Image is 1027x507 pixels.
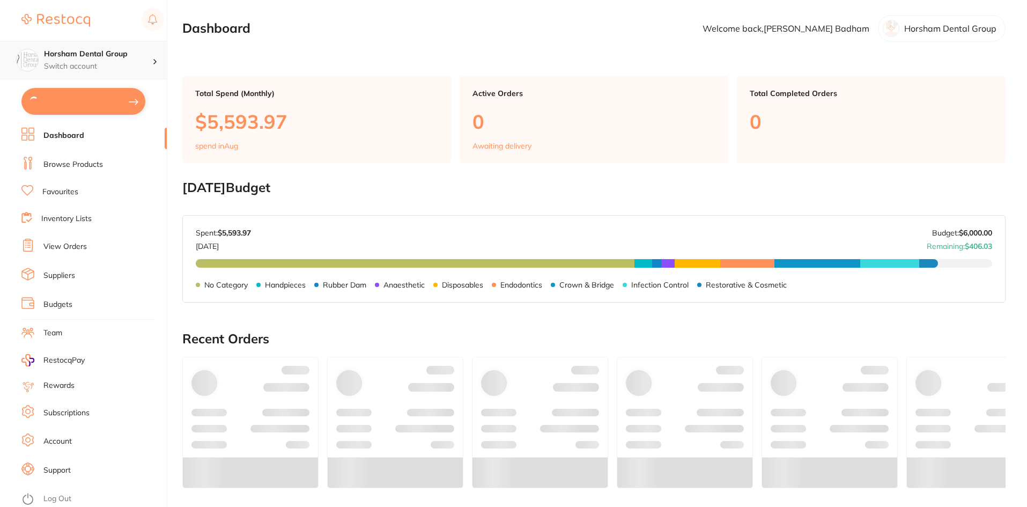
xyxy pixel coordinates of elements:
[472,111,715,133] p: 0
[703,24,869,33] p: Welcome back, [PERSON_NAME] Badham
[706,281,787,289] p: Restorative & Cosmetic
[43,494,71,504] a: Log Out
[750,111,993,133] p: 0
[182,21,250,36] h2: Dashboard
[323,281,366,289] p: Rubber Dam
[43,130,84,141] a: Dashboard
[43,270,75,281] a: Suppliers
[472,89,715,98] p: Active Orders
[460,76,728,163] a: Active Orders0Awaiting delivery
[44,61,152,72] p: Switch account
[559,281,614,289] p: Crown & Bridge
[43,436,72,447] a: Account
[904,24,996,33] p: Horsham Dental Group
[195,111,438,133] p: $5,593.97
[43,159,103,170] a: Browse Products
[182,332,1006,347] h2: Recent Orders
[43,465,71,476] a: Support
[196,238,251,251] p: [DATE]
[43,355,85,366] span: RestocqPay
[218,228,251,238] strong: $5,593.97
[41,214,92,224] a: Inventory Lists
[44,49,152,60] h4: Horsham Dental Group
[265,281,306,289] p: Handpieces
[21,354,85,366] a: RestocqPay
[631,281,689,289] p: Infection Control
[737,76,1006,163] a: Total Completed Orders0
[43,328,62,339] a: Team
[472,142,531,150] p: Awaiting delivery
[965,241,992,251] strong: $406.03
[21,354,34,366] img: RestocqPay
[959,228,992,238] strong: $6,000.00
[42,187,78,197] a: Favourites
[21,8,90,33] a: Restocq Logo
[195,142,238,150] p: spend in Aug
[932,229,992,237] p: Budget:
[21,14,90,27] img: Restocq Logo
[500,281,542,289] p: Endodontics
[195,89,438,98] p: Total Spend (Monthly)
[43,299,72,310] a: Budgets
[182,76,451,163] a: Total Spend (Monthly)$5,593.97spend inAug
[43,241,87,252] a: View Orders
[927,238,992,251] p: Remaining:
[17,49,38,71] img: Horsham Dental Group
[196,229,251,237] p: Spent:
[750,89,993,98] p: Total Completed Orders
[43,408,90,418] a: Subscriptions
[182,180,1006,195] h2: [DATE] Budget
[383,281,425,289] p: Anaesthetic
[204,281,248,289] p: No Category
[43,380,75,391] a: Rewards
[442,281,483,289] p: Disposables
